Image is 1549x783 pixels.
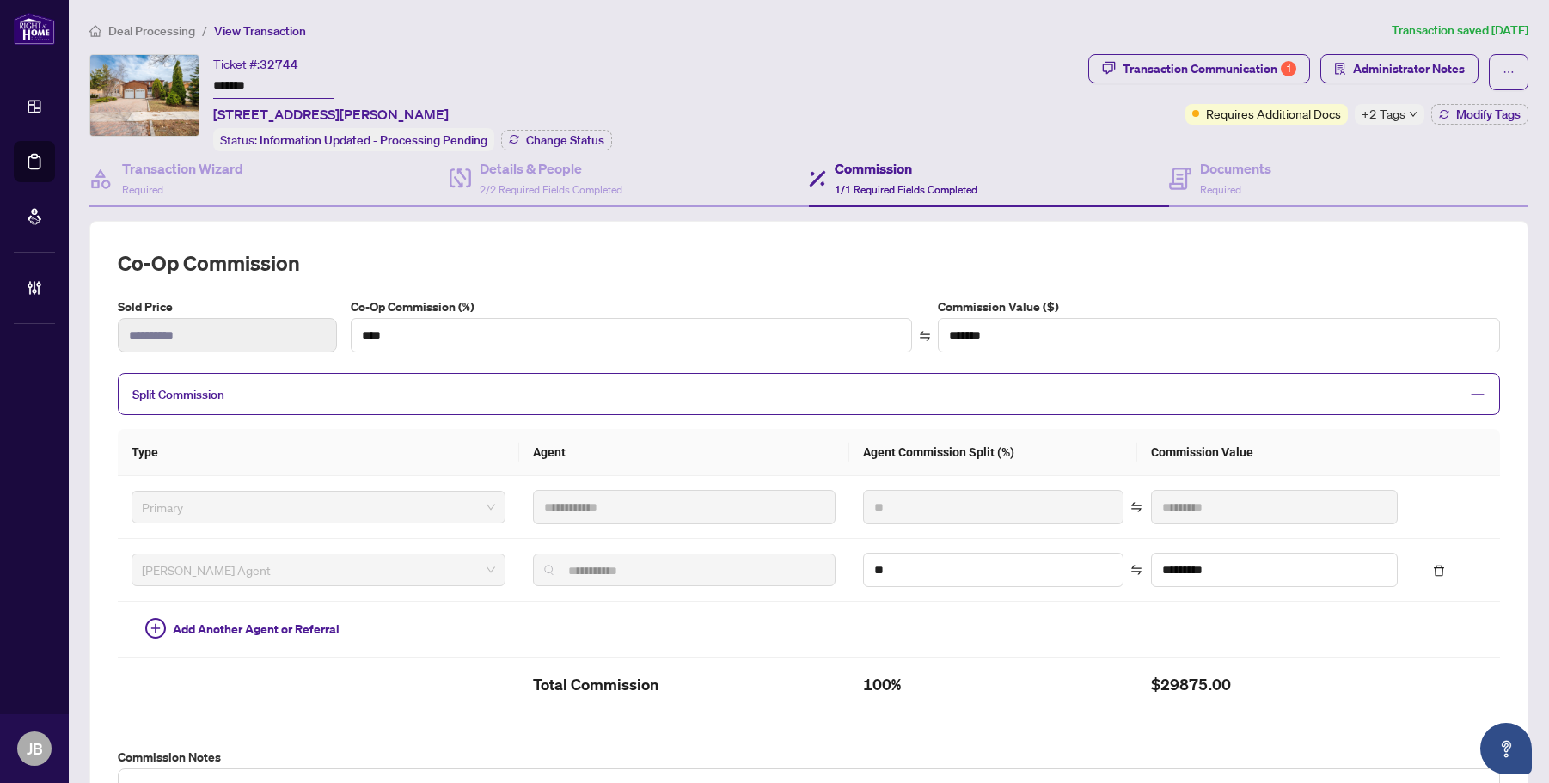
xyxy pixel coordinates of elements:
[89,25,101,37] span: home
[1353,55,1465,83] span: Administrator Notes
[90,55,199,136] img: IMG-N12083488_1.jpg
[1480,723,1532,774] button: Open asap
[108,23,195,39] span: Deal Processing
[132,387,224,402] span: Split Commission
[122,183,163,196] span: Required
[1281,61,1296,76] div: 1
[519,429,848,476] th: Agent
[1362,104,1405,124] span: +2 Tags
[1503,66,1515,78] span: ellipsis
[122,158,243,179] h4: Transaction Wizard
[260,57,298,72] span: 32744
[938,297,1500,316] label: Commission Value ($)
[213,104,449,125] span: [STREET_ADDRESS][PERSON_NAME]
[1151,671,1398,699] h2: $29875.00
[526,134,604,146] span: Change Status
[1123,55,1296,83] div: Transaction Communication
[132,615,353,643] button: Add Another Agent or Referral
[544,565,554,575] img: search_icon
[1088,54,1310,83] button: Transaction Communication1
[835,158,977,179] h4: Commission
[835,183,977,196] span: 1/1 Required Fields Completed
[14,13,55,45] img: logo
[1409,110,1417,119] span: down
[27,737,43,761] span: JB
[863,671,1123,699] h2: 100%
[142,494,495,520] span: Primary
[1320,54,1479,83] button: Administrator Notes
[480,158,622,179] h4: Details & People
[1433,565,1445,577] span: delete
[173,620,340,639] span: Add Another Agent or Referral
[501,130,612,150] button: Change Status
[260,132,487,148] span: Information Updated - Processing Pending
[1200,183,1241,196] span: Required
[919,330,931,342] span: swap
[1130,501,1142,513] span: swap
[480,183,622,196] span: 2/2 Required Fields Completed
[118,249,1500,277] h2: Co-op Commission
[533,671,835,699] h2: Total Commission
[849,429,1137,476] th: Agent Commission Split (%)
[1456,108,1521,120] span: Modify Tags
[118,297,337,316] label: Sold Price
[118,373,1500,415] div: Split Commission
[1130,564,1142,576] span: swap
[1392,21,1528,40] article: Transaction saved [DATE]
[1431,104,1528,125] button: Modify Tags
[145,618,166,639] span: plus-circle
[1137,429,1411,476] th: Commission Value
[118,429,519,476] th: Type
[1470,387,1485,402] span: minus
[213,54,298,74] div: Ticket #:
[351,297,913,316] label: Co-Op Commission (%)
[214,23,306,39] span: View Transaction
[1200,158,1271,179] h4: Documents
[213,128,494,151] div: Status:
[202,21,207,40] li: /
[1206,104,1341,123] span: Requires Additional Docs
[118,748,1500,767] label: Commission Notes
[1334,63,1346,75] span: solution
[142,557,495,583] span: RAHR Agent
